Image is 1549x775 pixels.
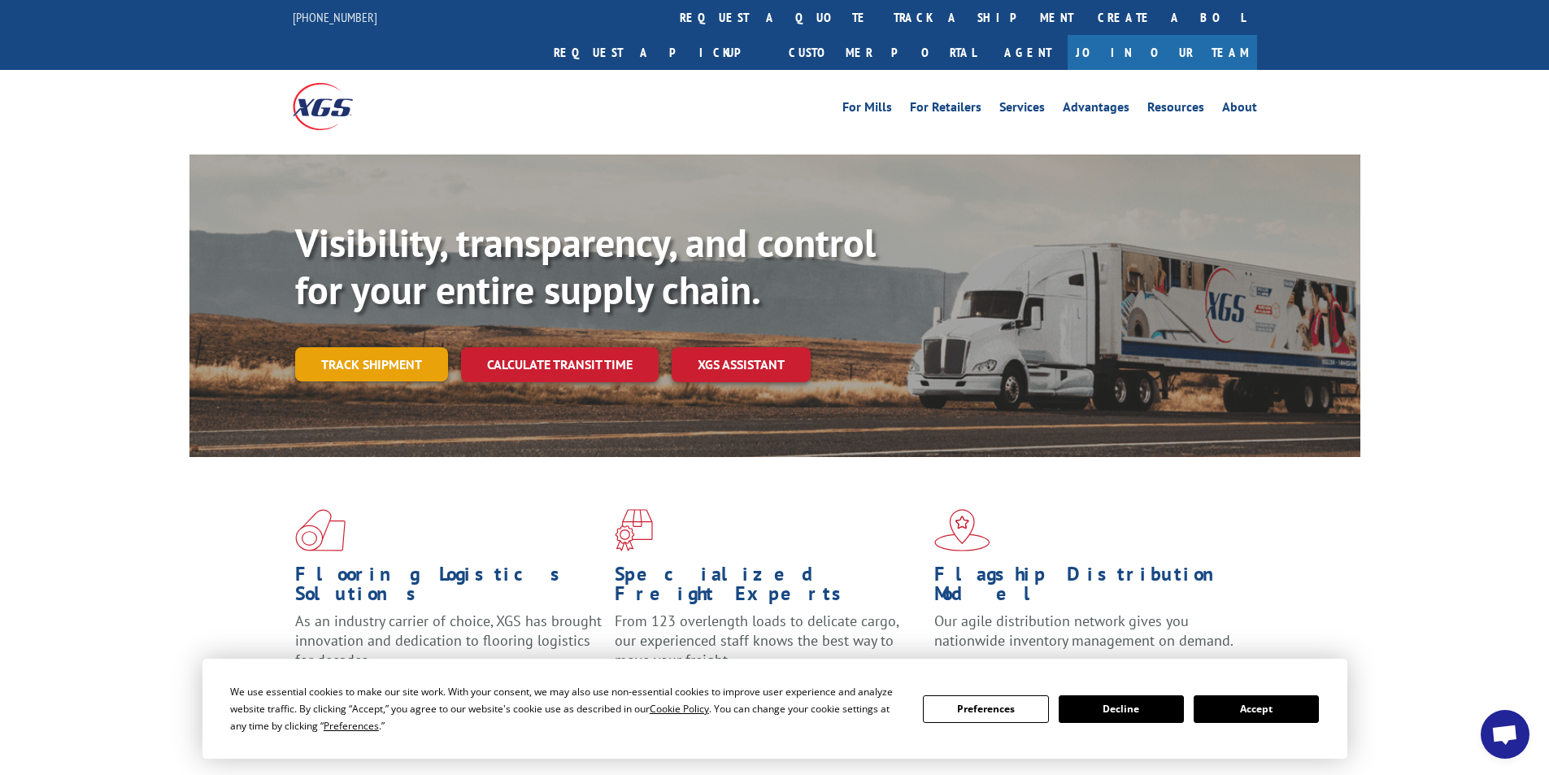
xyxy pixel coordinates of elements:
a: For Retailers [910,101,981,119]
button: Accept [1194,695,1319,723]
button: Decline [1059,695,1184,723]
span: Preferences [324,719,379,733]
span: As an industry carrier of choice, XGS has brought innovation and dedication to flooring logistics... [295,612,602,669]
div: Cookie Consent Prompt [202,659,1347,759]
div: We use essential cookies to make our site work. With your consent, we may also use non-essential ... [230,683,903,734]
a: Track shipment [295,347,448,381]
b: Visibility, transparency, and control for your entire supply chain. [295,217,876,315]
a: [PHONE_NUMBER] [293,9,377,25]
h1: Flagship Distribution Model [934,564,1242,612]
a: Services [999,101,1045,119]
a: Resources [1147,101,1204,119]
h1: Flooring Logistics Solutions [295,564,603,612]
button: Preferences [923,695,1048,723]
img: xgs-icon-flagship-distribution-model-red [934,509,990,551]
span: Cookie Policy [650,702,709,716]
span: Our agile distribution network gives you nationwide inventory management on demand. [934,612,1234,650]
h1: Specialized Freight Experts [615,564,922,612]
a: Advantages [1063,101,1129,119]
div: Open chat [1481,710,1529,759]
a: Customer Portal [777,35,988,70]
img: xgs-icon-focused-on-flooring-red [615,509,653,551]
a: Request a pickup [542,35,777,70]
img: xgs-icon-total-supply-chain-intelligence-red [295,509,346,551]
a: For Mills [842,101,892,119]
a: About [1222,101,1257,119]
a: XGS ASSISTANT [672,347,811,382]
a: Join Our Team [1068,35,1257,70]
a: Agent [988,35,1068,70]
a: Calculate transit time [461,347,659,382]
p: From 123 overlength loads to delicate cargo, our experienced staff knows the best way to move you... [615,612,922,684]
